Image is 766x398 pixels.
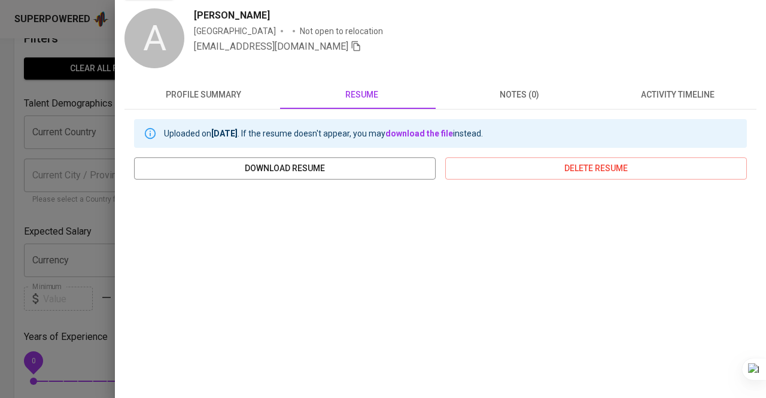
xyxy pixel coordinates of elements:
span: delete resume [455,161,737,176]
div: Uploaded on . If the resume doesn't appear, you may instead. [164,123,483,144]
span: resume [290,87,433,102]
span: notes (0) [448,87,591,102]
p: Not open to relocation [300,25,383,37]
div: [GEOGRAPHIC_DATA] [194,25,276,37]
a: download the file [385,129,453,138]
div: A [124,8,184,68]
b: [DATE] [211,129,238,138]
span: [PERSON_NAME] [194,8,270,23]
span: activity timeline [606,87,749,102]
button: download resume [134,157,436,180]
button: delete resume [445,157,747,180]
span: download resume [144,161,426,176]
span: profile summary [132,87,275,102]
span: [EMAIL_ADDRESS][DOMAIN_NAME] [194,41,348,52]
